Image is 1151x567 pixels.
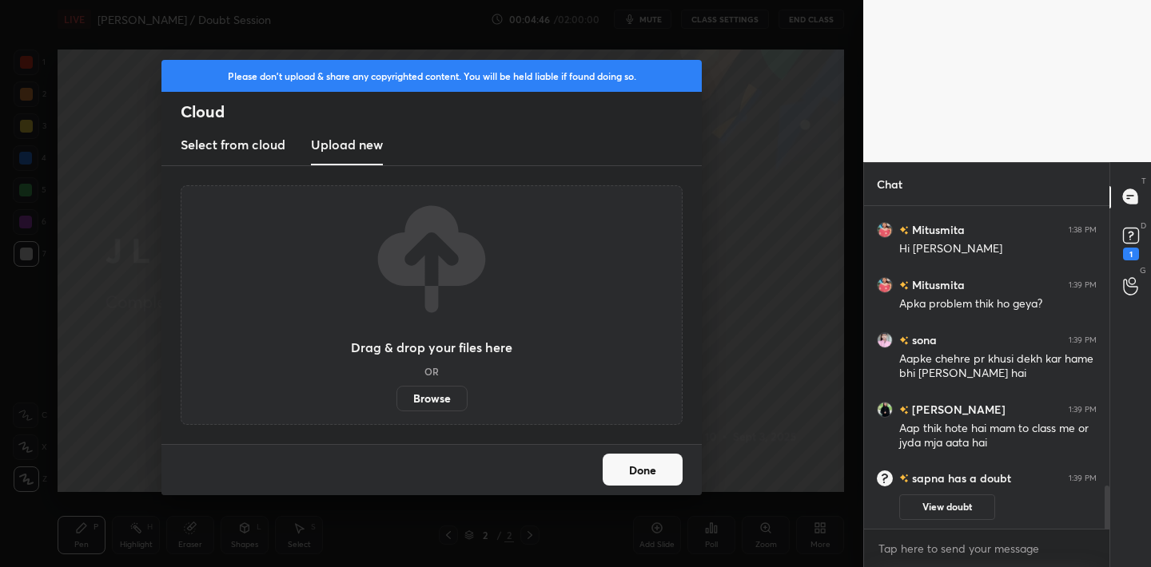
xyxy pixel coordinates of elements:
img: 6ea5b2ca02c64dbaa4f5d31502e66237.jpg [877,331,893,347]
p: Chat [864,163,915,205]
div: Hi [PERSON_NAME] [899,241,1097,257]
h3: Drag & drop your files here [351,341,512,354]
button: Done [603,454,683,486]
span: has a doubt [945,471,1011,486]
h6: [PERSON_NAME] [909,401,1006,418]
h2: Cloud [181,101,702,122]
h3: Upload new [311,135,383,154]
h6: sapna [909,471,945,486]
div: Please don't upload & share any copyrighted content. You will be held liable if found doing so. [161,60,702,92]
p: G [1140,264,1146,276]
h5: OR [424,367,439,376]
div: 1:39 PM [1069,280,1097,289]
img: 3891554a1dbd4282b2b32de72777b3b9.jpg [877,401,893,417]
img: 8661d16d250a46c6a1ab3690c7250b98.jpg [877,221,893,237]
h6: Mitusmita [909,221,965,238]
div: 1:39 PM [1069,335,1097,344]
img: no-rating-badge.077c3623.svg [899,281,909,290]
img: no-rating-badge.077c3623.svg [899,226,909,235]
img: 8661d16d250a46c6a1ab3690c7250b98.jpg [877,276,893,292]
div: 1 [1123,248,1139,260]
div: Aap thik hote hai mam to class me or jyda mja aata hai [899,421,1097,451]
div: Aapke chehre pr khusi dekh kar hame bhi [PERSON_NAME] hai [899,351,1097,382]
h3: Select from cloud [181,135,285,154]
p: T [1141,175,1146,187]
div: Apka problem thik ho geya? [899,296,1097,312]
button: View doubt [899,494,995,520]
img: no-rating-badge.077c3623.svg [899,406,909,414]
h6: sona [909,331,937,348]
h6: Mitusmita [909,276,965,293]
img: no-rating-badge.077c3623.svg [899,471,909,486]
img: no-rating-badge.077c3623.svg [899,336,909,345]
p: D [1141,220,1146,232]
div: grid [864,206,1109,529]
div: 1:39 PM [1069,404,1097,414]
div: 1:39 PM [1069,474,1097,483]
div: 1:38 PM [1069,224,1097,234]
